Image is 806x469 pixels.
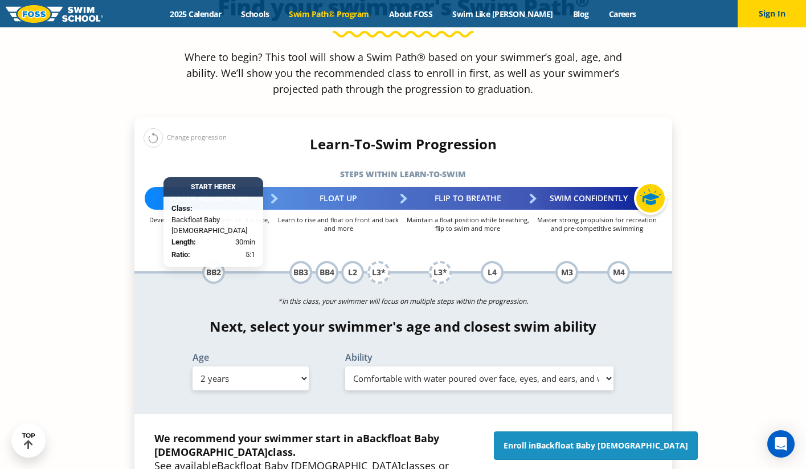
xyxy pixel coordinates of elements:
[403,215,533,233] p: Maintain a float position while breathing, flip to swim and more
[279,9,379,19] a: Swim Path® Program
[6,5,103,23] img: FOSS Swim School Logo
[231,9,279,19] a: Schools
[599,9,646,19] a: Careers
[171,250,190,259] strong: Ratio:
[154,431,439,459] span: Backfloat Baby [DEMOGRAPHIC_DATA]
[246,249,255,260] span: 5:1
[154,431,439,459] strong: We recommend your swimmer start in a class.
[160,9,231,19] a: 2025 Calendar
[22,432,35,450] div: TOP
[134,319,672,335] h4: Next, select your swimmer's age and closest swim ability
[274,215,403,233] p: Learn to rise and float on front and back and more
[193,353,309,362] label: Age
[563,9,599,19] a: Blog
[316,261,338,284] div: BB4
[536,440,688,451] span: Backfloat Baby [DEMOGRAPHIC_DATA]
[231,183,236,191] span: X
[274,187,403,210] div: Float Up
[171,204,193,213] strong: Class:
[494,431,698,460] a: Enroll inBackfloat Baby [DEMOGRAPHIC_DATA]
[607,261,630,284] div: M4
[134,293,672,309] p: *In this class, your swimmer will focus on multiple steps within the progression.
[134,136,672,152] h4: Learn-To-Swim Progression
[379,9,443,19] a: About FOSS
[180,49,627,97] p: Where to begin? This tool will show a Swim Path® based on your swimmer’s goal, age, and ability. ...
[533,215,662,233] p: Master strong propulsion for recreation and pre-competitive swimming
[145,215,274,233] p: Develop comfort with water on the face, submersion and more
[443,9,563,19] a: Swim Like [PERSON_NAME]
[144,128,227,148] div: Change progression
[481,261,504,284] div: L4
[341,261,364,284] div: L2
[134,166,672,182] h5: Steps within Learn-to-Swim
[171,214,255,236] span: Backfloat Baby [DEMOGRAPHIC_DATA]
[163,177,263,197] div: Start Here
[145,187,274,210] div: Water Adjustment
[202,261,225,284] div: BB2
[533,187,662,210] div: Swim Confidently
[767,430,795,458] div: Open Intercom Messenger
[555,261,578,284] div: M3
[171,238,196,246] strong: Length:
[235,236,255,248] span: 30min
[403,187,533,210] div: Flip to Breathe
[289,261,312,284] div: BB3
[345,353,614,362] label: Ability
